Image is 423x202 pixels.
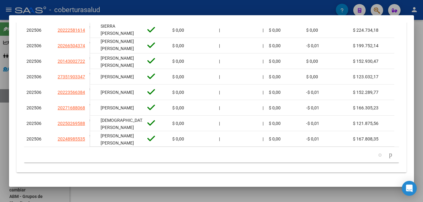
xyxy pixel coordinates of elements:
[172,28,184,33] span: $ 0,00
[269,43,281,48] span: $ 0,00
[172,90,184,95] span: $ 0,00
[306,74,318,79] span: $ 0,00
[269,121,281,126] span: $ 0,00
[353,121,378,126] span: $ 121.875,56
[26,105,41,110] span: 202506
[101,105,134,110] span: [PERSON_NAME]
[58,90,85,95] span: 20223566384
[26,74,41,79] span: 202506
[386,151,395,158] a: go to next page
[26,28,41,33] span: 202506
[353,59,378,64] span: $ 152.930,47
[269,74,281,79] span: $ 0,00
[269,136,281,141] span: $ 0,00
[306,136,319,141] span: -$ 0,01
[101,133,134,145] span: [PERSON_NAME] [PERSON_NAME]
[306,43,319,48] span: -$ 0,01
[353,28,378,33] span: $ 224.734,18
[172,74,184,79] span: $ 0,00
[306,90,319,95] span: -$ 0,01
[26,43,41,48] span: 202506
[306,105,319,110] span: -$ 0,01
[172,121,184,126] span: $ 0,00
[172,105,184,110] span: $ 0,00
[101,24,134,36] span: SIERRA [PERSON_NAME]
[58,105,85,110] span: 20271688068
[353,90,378,95] span: $ 152.289,77
[101,74,134,79] span: [PERSON_NAME]
[219,136,220,141] span: |
[219,90,220,95] span: |
[26,90,41,95] span: 202506
[58,43,85,48] span: 20266504374
[101,118,146,130] span: [DEMOGRAPHIC_DATA] [PERSON_NAME]
[219,105,220,110] span: |
[353,136,378,141] span: $ 167.808,35
[58,74,85,79] span: 27351903347
[219,28,220,33] span: |
[402,181,417,196] div: Open Intercom Messenger
[101,39,134,51] span: [PERSON_NAME] [PERSON_NAME]
[306,59,318,64] span: $ 0,00
[353,43,378,48] span: $ 199.752,14
[172,59,184,64] span: $ 0,00
[219,43,220,48] span: |
[376,151,384,158] a: go to previous page
[219,74,220,79] span: |
[58,136,85,141] span: 20248985535
[101,56,134,68] span: [PERSON_NAME] [PERSON_NAME]
[26,121,41,126] span: 202506
[306,28,318,33] span: $ 0,00
[172,136,184,141] span: $ 0,00
[58,121,85,126] span: 20250269588
[306,121,319,126] span: -$ 0,01
[269,90,281,95] span: $ 0,00
[269,59,281,64] span: $ 0,00
[172,43,184,48] span: $ 0,00
[58,59,85,64] span: 20143002722
[219,59,220,64] span: |
[269,28,281,33] span: $ 0,00
[101,90,134,95] span: [PERSON_NAME]
[26,136,41,141] span: 202506
[219,121,220,126] span: |
[58,28,85,33] span: 20222581614
[353,105,378,110] span: $ 166.305,23
[353,74,378,79] span: $ 123.032,17
[269,105,281,110] span: $ 0,00
[26,59,41,64] span: 202506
